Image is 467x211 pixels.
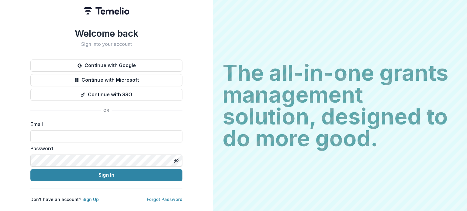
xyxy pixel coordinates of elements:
[171,156,181,165] button: Toggle password visibility
[30,145,179,152] label: Password
[82,197,99,202] a: Sign Up
[84,7,129,15] img: Temelio
[30,41,182,47] h2: Sign into your account
[30,196,99,202] p: Don't have an account?
[30,74,182,86] button: Continue with Microsoft
[30,169,182,181] button: Sign In
[30,89,182,101] button: Continue with SSO
[30,121,179,128] label: Email
[147,197,182,202] a: Forgot Password
[30,60,182,72] button: Continue with Google
[30,28,182,39] h1: Welcome back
